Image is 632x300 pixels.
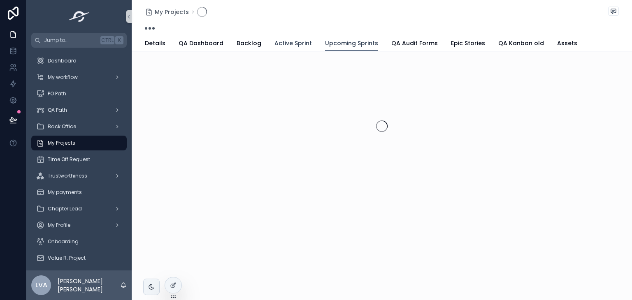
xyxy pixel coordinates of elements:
a: Epic Stories [451,36,485,52]
a: Active Sprint [274,36,312,52]
span: QA Dashboard [179,39,223,47]
a: My payments [31,185,127,200]
a: QA Audit Forms [391,36,438,52]
span: My payments [48,189,82,196]
div: scrollable content [26,48,132,270]
a: My Profile [31,218,127,233]
a: Chapter Lead [31,201,127,216]
span: Details [145,39,165,47]
span: Dashboard [48,58,77,64]
span: Onboarding [48,238,79,245]
span: QA Audit Forms [391,39,438,47]
a: PO Path [31,86,127,101]
a: Time Off Request [31,152,127,167]
a: QA Path [31,103,127,118]
span: My Projects [48,140,75,146]
span: Epic Stories [451,39,485,47]
a: Trustworthiness [31,168,127,183]
span: Chapter Lead [48,205,82,212]
span: LVA [35,280,47,290]
a: Details [145,36,165,52]
span: QA Path [48,107,67,113]
span: PO Path [48,90,66,97]
a: Value R. Project [31,251,127,265]
span: Ctrl [100,36,114,44]
span: K [116,37,123,44]
span: Upcoming Sprints [325,39,378,47]
a: QA Dashboard [179,36,223,52]
a: QA Kanban old [498,36,544,52]
a: Upcoming Sprints [325,36,378,51]
span: QA Kanban old [498,39,544,47]
span: Jump to... [44,37,97,44]
button: Jump to...CtrlK [31,33,127,48]
a: My Projects [145,8,189,16]
a: My workflow [31,70,127,85]
span: Value R. Project [48,255,86,261]
span: My workflow [48,74,78,81]
span: Trustworthiness [48,173,87,179]
span: Active Sprint [274,39,312,47]
span: Assets [557,39,577,47]
span: Backlog [237,39,261,47]
a: Onboarding [31,234,127,249]
span: Back Office [48,123,76,130]
p: [PERSON_NAME] [PERSON_NAME] [58,277,120,293]
span: Time Off Request [48,156,90,163]
a: Backlog [237,36,261,52]
a: My Projects [31,136,127,150]
a: Dashboard [31,53,127,68]
a: Back Office [31,119,127,134]
span: My Profile [48,222,70,228]
img: App logo [66,10,92,23]
a: Assets [557,36,577,52]
span: My Projects [155,8,189,16]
